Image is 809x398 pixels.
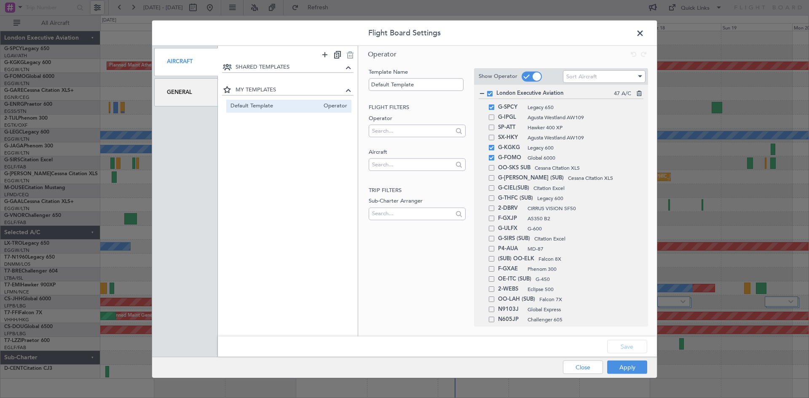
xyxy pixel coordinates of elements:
[528,123,643,131] span: Hawker 400 XP
[528,224,643,232] span: G-600
[537,194,643,202] span: Legacy 600
[498,264,523,274] span: F-GXAE
[614,90,631,98] span: 47 A/C
[528,285,643,293] span: Eclipse 500
[533,184,643,192] span: Citation Excel
[479,72,517,81] label: Show Operator
[154,48,218,76] div: Aircraft
[498,223,523,233] span: G-ULFX
[498,122,523,132] span: SP-ATT
[563,361,603,374] button: Close
[152,20,657,45] header: Flight Board Settings
[528,103,643,111] span: Legacy 650
[528,154,643,161] span: Global 6000
[528,326,643,333] span: PC12 NGX
[539,295,643,303] span: Falcon 7X
[372,124,453,137] input: Search...
[369,186,465,195] h2: Trip filters
[498,213,523,223] span: F-GXJP
[528,144,643,151] span: Legacy 600
[498,314,523,324] span: N605JP
[528,204,643,212] span: CIRRUS VISION SF50
[154,78,218,107] div: General
[230,102,320,111] span: Default Template
[498,173,564,183] span: G-[PERSON_NAME] (SUB)
[528,113,643,121] span: Agusta Westland AW109
[369,197,465,206] label: Sub-Charter Arranger
[498,284,523,294] span: 2-WEBS
[369,68,465,76] label: Template Name
[498,193,533,203] span: G-THFC (SUB)
[372,158,453,171] input: Search...
[538,255,643,262] span: Falcon 8X
[528,315,643,323] span: Challenger 605
[498,254,534,264] span: (SUB) OO-ELK
[498,324,523,334] span: G-ISJE
[498,304,523,314] span: N9103J
[498,183,529,193] span: G-CIEL(SUB)
[498,163,530,173] span: OO-SKS SUB
[498,152,523,163] span: G-FOMO
[369,104,465,112] h2: Flight filters
[566,73,597,80] span: Sort Aircraft
[568,174,643,182] span: Cessna Citation XLS
[498,274,531,284] span: OE-ITC (SUB)
[534,235,643,242] span: Citation Excel
[536,275,643,283] span: G-450
[528,134,643,141] span: Agusta Westland AW109
[372,207,453,220] input: Search...
[498,132,523,142] span: SX-HKY
[528,245,643,252] span: MD-87
[607,361,647,374] button: Apply
[498,203,523,213] span: 2-DBRV
[528,214,643,222] span: AS350 B2
[498,102,523,112] span: G-SPCY
[369,148,465,156] label: Aircraft
[498,142,523,152] span: G-KGKG
[528,265,643,272] span: Phenom 300
[496,89,614,98] span: London Executive Aviation
[498,243,523,254] span: P4-AUA
[528,305,643,313] span: Global Express
[535,164,643,171] span: Cessna Citation XLS
[498,233,530,243] span: G-SIRS (SUB)
[236,63,344,72] span: SHARED TEMPLATES
[369,114,465,123] label: Operator
[498,294,535,304] span: OO-LAH (SUB)
[319,102,347,111] span: Operator
[368,49,396,59] span: Operator
[498,112,523,122] span: G-IPGL
[236,86,344,94] span: MY TEMPLATES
